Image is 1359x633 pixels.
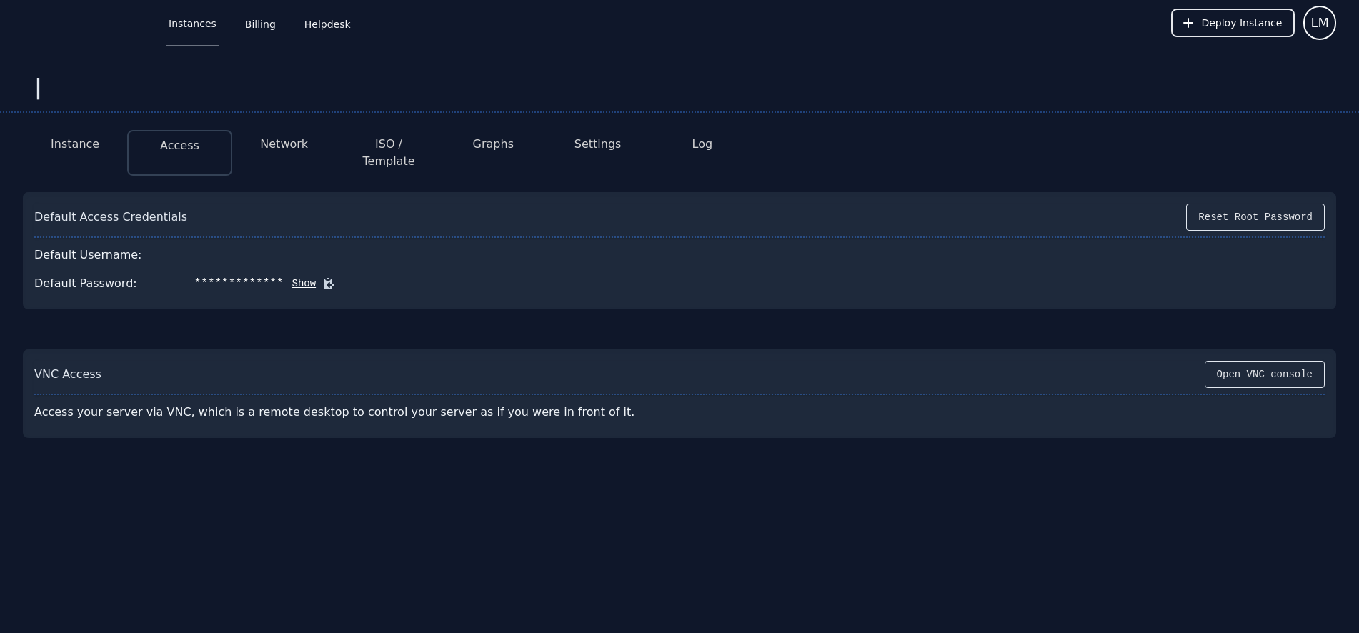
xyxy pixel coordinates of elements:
[196,77,216,97] img: Power Off
[125,74,179,97] button: Restart
[29,74,48,100] div: |
[1201,16,1282,30] span: Deploy Instance
[1310,13,1329,33] span: LM
[23,12,126,34] img: Logo
[88,77,108,97] img: Power On
[51,136,99,153] button: Instance
[284,276,317,291] button: Show
[142,77,162,97] img: Restart
[34,275,137,292] div: Default Password:
[1186,204,1325,231] button: Reset Root Password
[1205,361,1325,388] button: Open VNC console
[692,136,713,153] button: Log
[34,246,142,264] div: Default Username:
[179,74,234,97] button: Power Off
[160,137,199,154] button: Access
[574,136,622,153] button: Settings
[34,398,674,427] div: Access your server via VNC, which is a remote desktop to control your server as if you were in fr...
[71,74,125,97] button: Power On
[348,136,429,170] button: ISO / Template
[1303,6,1336,40] button: User menu
[34,209,187,226] div: Default Access Credentials
[1171,9,1295,37] button: Deploy Instance
[473,136,514,153] button: Graphs
[34,366,101,383] div: VNC Access
[260,136,308,153] button: Network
